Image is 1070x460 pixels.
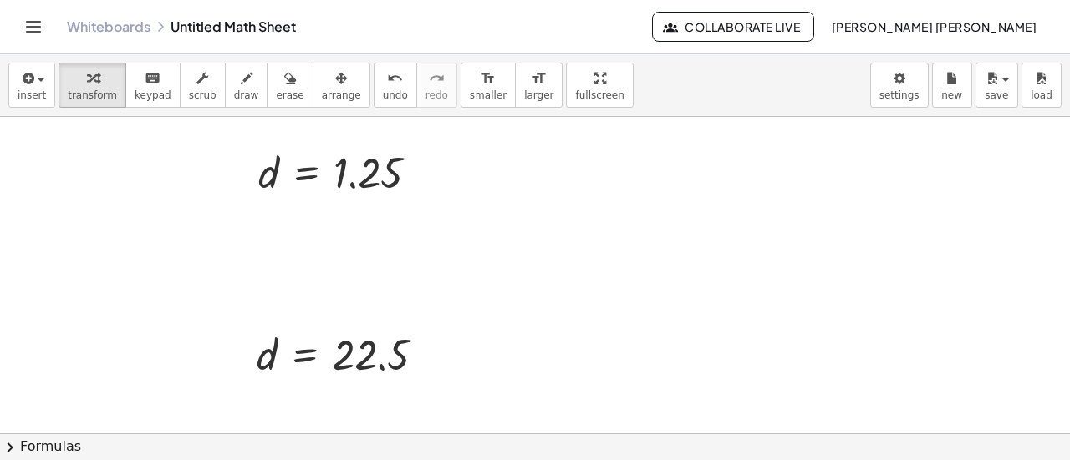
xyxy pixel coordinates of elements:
a: Whiteboards [67,18,150,35]
span: arrange [322,89,361,101]
button: settings [870,63,929,108]
span: save [985,89,1008,101]
span: [PERSON_NAME] [PERSON_NAME] [831,19,1037,34]
span: redo [425,89,448,101]
span: insert [18,89,46,101]
i: format_size [531,68,547,88]
button: redoredo [416,63,457,108]
button: insert [8,63,55,108]
span: erase [276,89,303,101]
button: load [1022,63,1062,108]
button: Toggle navigation [20,13,47,40]
button: draw [225,63,268,108]
span: keypad [135,89,171,101]
button: [PERSON_NAME] [PERSON_NAME] [818,12,1050,42]
button: scrub [180,63,226,108]
button: format_sizesmaller [461,63,516,108]
span: new [941,89,962,101]
span: draw [234,89,259,101]
button: fullscreen [566,63,633,108]
button: new [932,63,972,108]
span: scrub [189,89,217,101]
i: undo [387,68,403,88]
i: redo [429,68,445,88]
button: format_sizelarger [515,63,563,108]
button: transform [59,63,126,108]
button: save [976,63,1018,108]
button: arrange [313,63,370,108]
button: erase [267,63,313,108]
span: Collaborate Live [666,19,800,34]
button: undoundo [374,63,417,108]
i: keyboard [145,68,160,88]
button: keyboardkeypad [125,63,181,108]
span: undo [383,89,408,101]
span: settings [879,89,920,101]
span: fullscreen [575,89,624,101]
span: load [1031,89,1052,101]
div: Apply the same math to both sides of the equation [291,382,318,409]
i: format_size [480,68,496,88]
span: smaller [470,89,507,101]
button: Collaborate Live [652,12,814,42]
span: larger [524,89,553,101]
span: transform [68,89,117,101]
